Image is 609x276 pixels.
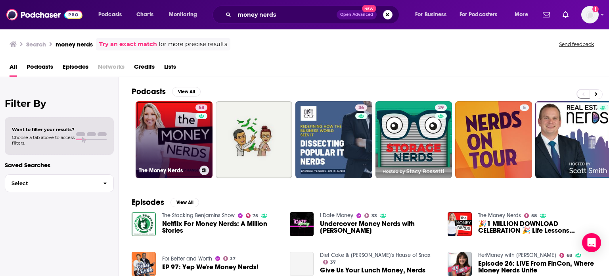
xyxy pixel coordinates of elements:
span: For Business [415,9,446,20]
a: 37 [223,256,236,261]
span: Select [5,181,97,186]
button: Select [5,174,114,192]
img: User Profile [581,6,599,23]
h3: Search [26,41,46,48]
a: 58The Money Nerds [136,101,213,178]
span: Monitoring [169,9,197,20]
p: Saved Searches [5,161,114,169]
span: Logged in as Bcprpro33 [581,6,599,23]
a: EP 97: Yep We're Money Nerds! [162,264,259,270]
a: 33 [364,213,377,218]
span: Podcasts [98,9,122,20]
span: For Podcasters [460,9,498,20]
a: Lists [164,60,176,77]
button: Show profile menu [581,6,599,23]
a: Netflix For Money Nerds: A Million Stories [162,220,280,234]
a: 🎉1 MILLION DOWNLOAD CELEBRATION 🎉 Life Lessons Learned From The Money Nerds Podcast [478,220,596,234]
span: 36 [358,104,364,112]
h2: Episodes [132,197,164,207]
input: Search podcasts, credits, & more... [234,8,337,21]
a: 36 [355,104,367,111]
div: Open Intercom Messenger [582,233,601,252]
h2: Podcasts [132,87,166,97]
span: 5 [523,104,526,112]
span: More [515,9,528,20]
a: HerMoney with Jean Chatzky [478,252,556,259]
span: 33 [372,214,377,218]
span: Charts [136,9,153,20]
a: Show notifications dropdown [559,8,572,21]
h3: The Money Nerds [139,167,196,174]
span: Choose a tab above to access filters. [12,135,75,146]
a: EpisodesView All [132,197,199,207]
span: 75 [253,214,258,218]
span: Undercover Money Nerds with [PERSON_NAME] [320,220,438,234]
a: PodcastsView All [132,87,201,97]
a: The Money Nerds [478,212,521,219]
h3: money nerds [56,41,93,48]
a: Episode 26: LIVE From FinCon, Where Money Nerds Unite [478,260,596,274]
span: New [362,5,376,12]
a: All [10,60,17,77]
button: View All [172,87,201,97]
a: 29 [435,104,447,111]
span: Episodes [63,60,88,77]
span: for more precise results [159,40,227,49]
a: 29 [375,101,452,178]
a: Podcasts [27,60,53,77]
a: 5 [455,101,532,178]
a: Credits [134,60,155,77]
a: The Stacking Benjamins Show [162,212,235,219]
a: I Date Money [320,212,353,219]
a: Give Us Your Lunch Money, Nerds [290,252,314,276]
img: Podchaser - Follow, Share and Rate Podcasts [6,7,82,22]
span: 29 [438,104,444,112]
a: Give Us Your Lunch Money, Nerds [320,267,425,274]
span: 37 [330,261,336,264]
div: Search podcasts, credits, & more... [220,6,407,24]
svg: Add a profile image [592,6,599,12]
a: Charts [131,8,158,21]
button: Open AdvancedNew [337,10,377,19]
img: 🎉1 MILLION DOWNLOAD CELEBRATION 🎉 Life Lessons Learned From The Money Nerds Podcast [448,212,472,236]
a: Undercover Money Nerds with Walli Miller [320,220,438,234]
button: View All [170,198,199,207]
a: 68 [559,253,572,258]
a: 58 [195,104,207,111]
img: Undercover Money Nerds with Walli Miller [290,212,314,236]
span: 58 [199,104,204,112]
a: Try an exact match [99,40,157,49]
a: 5 [520,104,529,111]
span: Open Advanced [340,13,373,17]
button: open menu [163,8,207,21]
img: Episode 26: LIVE From FinCon, Where Money Nerds Unite [448,252,472,276]
span: 58 [531,214,537,218]
a: Show notifications dropdown [540,8,553,21]
a: 58 [524,213,537,218]
button: open menu [509,8,538,21]
img: EP 97: Yep We're Money Nerds! [132,252,156,276]
a: 75 [246,213,259,218]
span: Networks [98,60,124,77]
button: open menu [454,8,509,21]
button: open menu [410,8,456,21]
span: 37 [230,257,236,261]
img: Netflix For Money Nerds: A Million Stories [132,212,156,236]
button: Send feedback [557,41,596,48]
span: Want to filter your results? [12,127,75,132]
span: 68 [567,254,572,257]
a: 36 [295,101,372,178]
